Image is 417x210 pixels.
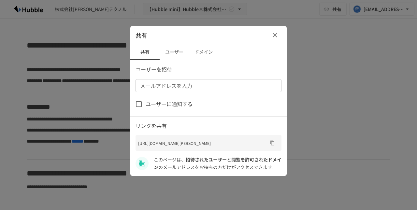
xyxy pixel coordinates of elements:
p: このページは、 と のメールアドレスをお持ちの方だけがアクセスできます。 [154,156,281,171]
button: URLをコピー [267,138,278,148]
span: hubble-inc.jp, c-technol.co.jp [154,156,281,170]
span: ユーザーに通知する [146,100,193,108]
p: リンクを共有 [136,122,281,130]
button: ユーザー [160,44,189,60]
button: ドメイン [189,44,218,60]
a: 招待されたユーザー [186,156,227,163]
p: [URL][DOMAIN_NAME][PERSON_NAME] [138,140,267,146]
p: ユーザーを招待 [136,65,281,74]
button: 共有 [130,44,160,60]
div: 共有 [130,26,287,44]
